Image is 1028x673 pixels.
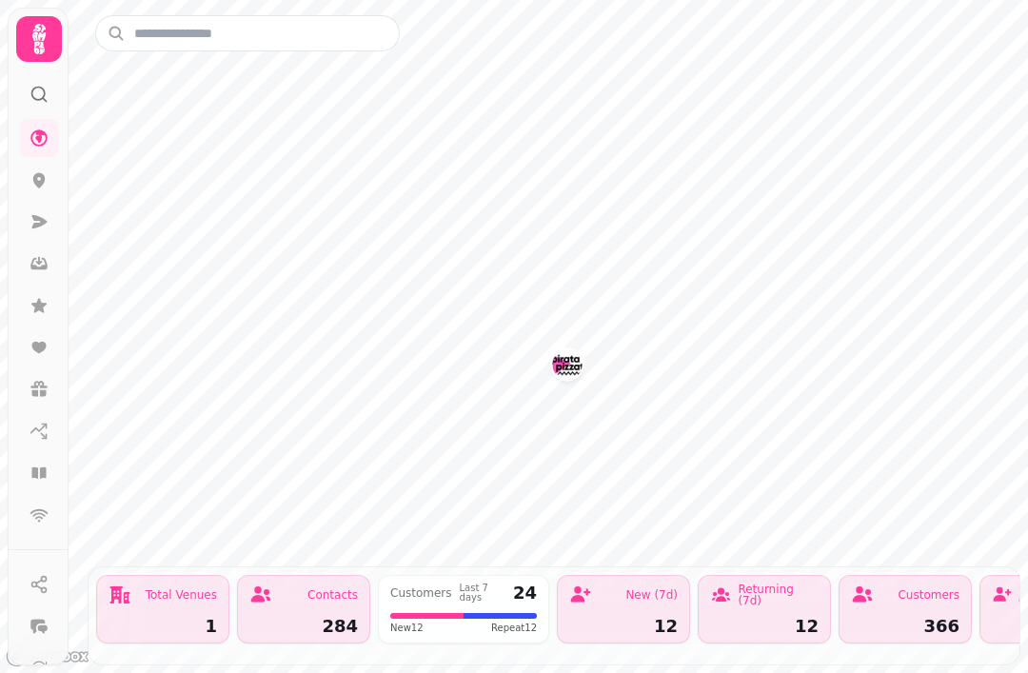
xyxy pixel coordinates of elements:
[109,618,217,635] div: 1
[738,584,819,606] div: Returning (7d)
[851,618,959,635] div: 366
[146,589,217,601] div: Total Venues
[710,618,819,635] div: 12
[491,621,537,635] span: Repeat 12
[460,584,505,603] div: Last 7 days
[249,618,358,635] div: 284
[552,349,583,380] button: Il Pirata Pizzata
[307,589,358,601] div: Contacts
[569,618,678,635] div: 12
[898,589,959,601] div: Customers
[390,587,452,599] div: Customers
[513,584,537,602] div: 24
[552,349,583,386] div: Map marker
[6,645,89,667] a: Mapbox logo
[625,589,678,601] div: New (7d)
[390,621,424,635] span: New 12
